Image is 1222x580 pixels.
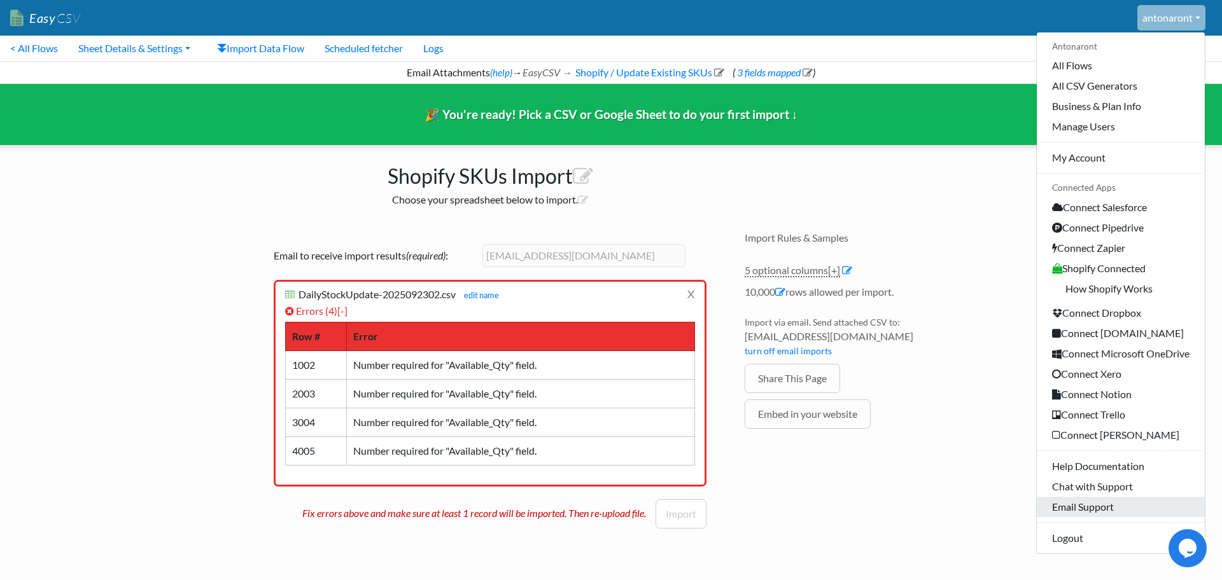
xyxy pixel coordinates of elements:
span: ( ) [733,66,815,78]
a: Errors (4)[-] [285,305,348,317]
span: CSV [55,10,80,26]
span: 4 [328,305,334,317]
td: Number required for "Available_Qty" field. [347,436,695,465]
a: Connect Pipedrive [1037,217,1205,238]
a: All Flows [1037,55,1205,76]
td: 3004 [286,408,347,436]
input: example@gmail.com [482,244,686,267]
a: Email Support [1037,497,1205,517]
a: turn off email imports [745,345,832,356]
a: Import Data Flow [207,36,314,61]
iframe: chat widget [1169,529,1209,567]
a: Connect Microsoft OneDrive [1037,343,1205,364]
a: edit name [458,290,499,300]
a: Help Documentation [1037,456,1205,476]
a: Business & Plan Info [1037,96,1205,116]
a: All CSV Generators [1037,76,1205,96]
div: Connected Apps [1037,179,1205,197]
i: (required) [406,249,446,261]
a: 3 fields mapped [735,66,813,78]
li: 10,000 rows allowed per import. [745,284,961,306]
a: Shopify Connected [1037,258,1205,279]
a: Embed in your website [745,399,871,429]
div: antonaront [1036,32,1205,554]
i: EasyCSV → [523,66,572,78]
a: Connect Xero [1037,364,1205,384]
a: Shopify / Update Existing SKUs [573,66,724,78]
a: antonaront [1137,5,1205,31]
a: Connect Dropbox [1037,303,1205,323]
td: Number required for "Available_Qty" field. [347,408,695,436]
a: Connect Zapier [1037,238,1205,258]
a: Connect Notion [1037,384,1205,404]
h1: Shopify SKUs Import [261,158,719,188]
a: Share This Page [745,364,840,393]
a: How Shopify Works [1037,279,1205,303]
label: Email to receive import results : [274,248,477,263]
a: Scheduled fetcher [314,36,413,61]
h2: Choose your spreadsheet below to import. [261,193,719,205]
a: EasyCSV [10,5,80,31]
a: Connect [DOMAIN_NAME] [1037,323,1205,343]
span: [-] [337,305,348,317]
a: Logout [1037,528,1205,548]
p: Fix errors above and make sure at least 1 record will be imported. Then re-upload file. [302,499,656,521]
a: Connect Salesforce [1037,197,1205,217]
a: Sheet Details & Settings [68,36,200,61]
a: Chat with Support [1037,476,1205,497]
a: Connect Trello [1037,404,1205,425]
a: Manage Users [1037,116,1205,137]
a: x [687,282,695,306]
th: Row # [286,322,347,350]
th: Error [347,322,695,350]
td: 4005 [286,436,347,465]
a: Logs [413,36,454,61]
td: 2003 [286,379,347,408]
span: [EMAIL_ADDRESS][DOMAIN_NAME] [745,329,961,344]
span: 🎉 You're ready! Pick a CSV or Google Sheet to do your first import ↓ [425,107,798,121]
td: Number required for "Available_Qty" field. [347,350,695,379]
a: (help) [490,67,512,78]
td: 1002 [286,350,347,379]
h4: Import Rules & Samples [745,231,961,244]
li: Import via email. Send attached CSV to: [745,315,961,364]
a: Connect [PERSON_NAME] [1037,425,1205,445]
div: Antonaront [1037,38,1205,55]
a: 5 optional columns[+] [745,264,840,277]
td: Number required for "Available_Qty" field. [347,379,695,408]
button: Import [656,499,706,528]
a: My Account [1037,148,1205,168]
span: DailyStockUpdate-2025092302.csv [298,288,456,300]
span: [+] [828,264,840,276]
